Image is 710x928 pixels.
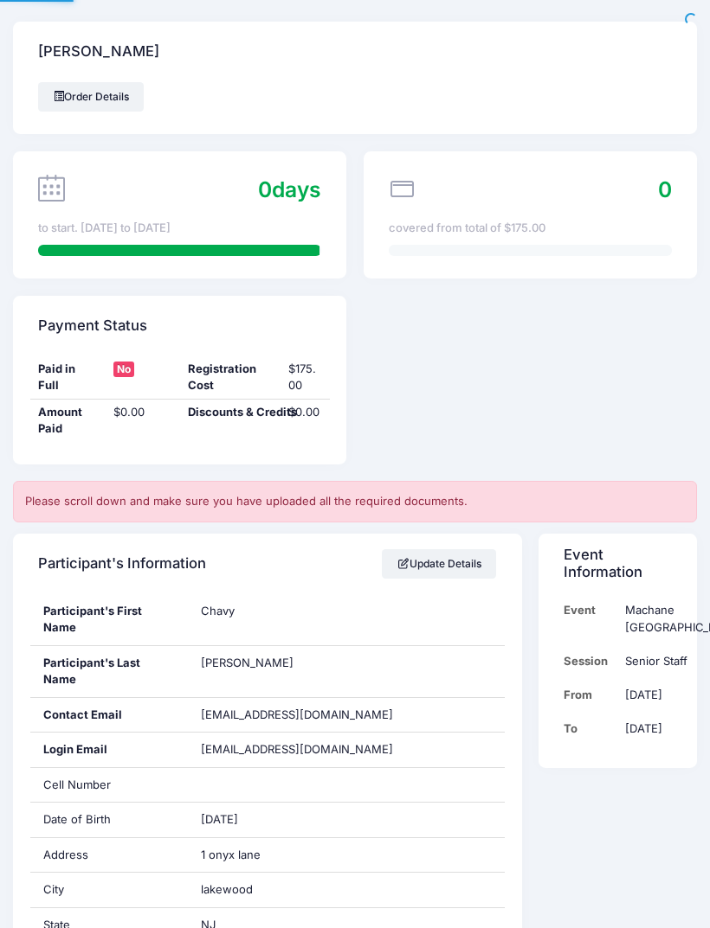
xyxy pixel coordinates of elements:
[201,656,294,669] span: [PERSON_NAME]
[38,28,159,77] h4: [PERSON_NAME]
[105,404,180,438] div: $0.00
[201,812,238,826] span: [DATE]
[30,698,189,733] div: Contact Email
[38,220,321,237] div: to start. [DATE] to [DATE]
[201,707,393,721] span: [EMAIL_ADDRESS][DOMAIN_NAME]
[258,176,272,202] span: 0
[658,176,672,202] span: 0
[38,301,147,350] h4: Payment Status
[30,733,189,767] div: Login Email
[201,882,253,896] span: lakewood
[13,481,697,522] div: Please scroll down and make sure you have uploaded all the required documents.
[30,404,106,438] div: Amount Paid
[564,539,666,588] h4: Event Information
[30,838,189,873] div: Address
[564,594,616,645] td: Event
[280,404,330,438] div: $0.00
[30,768,189,803] div: Cell Number
[280,361,330,394] div: $175.00
[30,594,189,645] div: Participant's First Name
[180,361,280,394] div: Registration Cost
[564,678,616,712] td: From
[113,362,134,377] span: No
[30,873,189,907] div: City
[30,361,106,394] div: Paid in Full
[38,82,144,112] a: Order Details
[258,174,321,206] div: days
[30,646,189,697] div: Participant's Last Name
[564,712,616,746] td: To
[201,848,261,861] span: 1 onyx lane
[38,539,206,588] h4: Participant's Information
[382,549,497,579] a: Update Details
[180,404,280,438] div: Discounts & Credits
[201,604,235,618] span: Chavy
[564,644,616,678] td: Session
[201,741,417,758] span: [EMAIL_ADDRESS][DOMAIN_NAME]
[30,803,189,837] div: Date of Birth
[389,220,672,237] div: covered from total of $175.00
